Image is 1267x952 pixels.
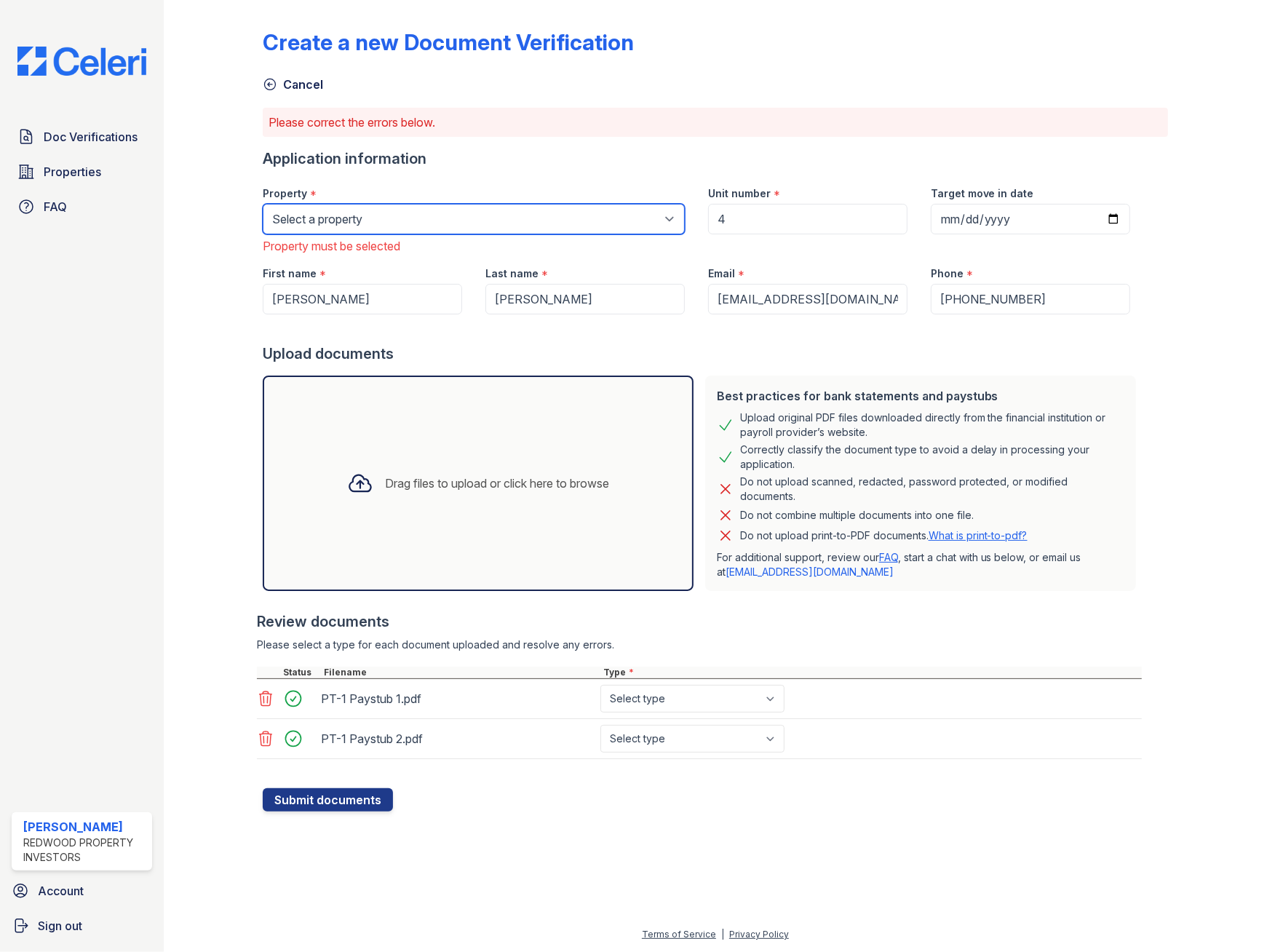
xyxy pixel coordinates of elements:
[6,47,158,76] img: CE_Logo_Blue-a8612792a0a2168367f1c8372b55b34899dd931a85d93a1a3d3e32e68fde9ad4.png
[263,29,634,55] div: Create a new Document Verification
[879,551,898,563] a: FAQ
[721,929,724,940] div: |
[485,266,539,281] label: Last name
[44,128,138,146] span: Doc Verifications
[257,611,1142,632] div: Review documents
[44,198,67,215] span: FAQ
[12,192,152,221] a: FAQ
[740,410,1124,440] div: Upload original PDF files downloaded directly from the financial institution or payroll provider’...
[717,387,1124,405] div: Best practices for bank statements and paystubs
[280,667,321,678] div: Status
[729,929,789,940] a: Privacy Policy
[740,475,1124,504] div: Do not upload scanned, redacted, password protected, or modified documents.
[263,148,1142,169] div: Application information
[6,876,158,905] a: Account
[6,911,158,940] a: Sign out
[263,266,317,281] label: First name
[931,186,1034,201] label: Target move in date
[269,114,1163,131] p: Please correct the errors below.
[321,727,595,750] div: PT-1 Paystub 2.pdf
[726,566,894,578] a: [EMAIL_ADDRESS][DOMAIN_NAME]
[740,528,1028,543] p: Do not upload print-to-PDF documents.
[600,667,1142,678] div: Type
[263,344,1142,364] div: Upload documents
[740,443,1124,472] div: Correctly classify the document type to avoid a delay in processing your application.
[321,687,595,710] div: PT-1 Paystub 1.pdf
[929,529,1028,542] a: What is print-to-pdf?
[931,266,964,281] label: Phone
[44,163,101,181] span: Properties
[708,266,735,281] label: Email
[257,638,1142,652] div: Please select a type for each document uploaded and resolve any errors.
[38,882,84,900] span: Account
[12,157,152,186] a: Properties
[717,550,1124,579] p: For additional support, review our , start a chat with us below, or email us at
[642,929,716,940] a: Terms of Service
[740,507,974,524] div: Do not combine multiple documents into one file.
[23,818,146,836] div: [PERSON_NAME]
[385,475,609,492] div: Drag files to upload or click here to browse
[321,667,600,678] div: Filename
[263,186,307,201] label: Property
[708,186,771,201] label: Unit number
[38,917,82,935] span: Sign out
[263,76,323,93] a: Cancel
[263,237,685,255] div: Property must be selected
[23,836,146,865] div: Redwood Property Investors
[263,788,393,812] button: Submit documents
[12,122,152,151] a: Doc Verifications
